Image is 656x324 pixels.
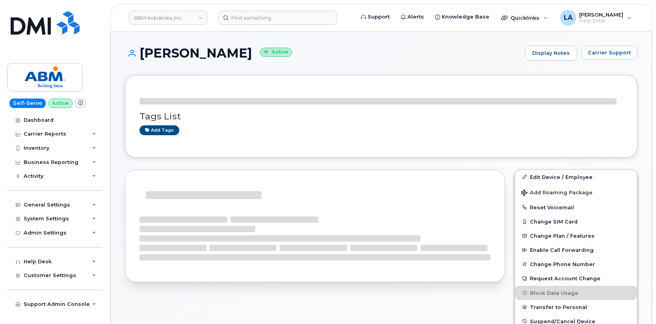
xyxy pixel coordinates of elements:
[581,46,637,60] button: Carrier Support
[530,233,595,239] span: Change Plan / Features
[515,229,637,243] button: Change Plan / Features
[515,271,637,285] button: Request Account Change
[515,170,637,184] a: Edit Device / Employee
[515,214,637,229] button: Change SIM Card
[588,49,631,56] span: Carrier Support
[515,243,637,257] button: Enable Call Forwarding
[515,257,637,271] button: Change Phone Number
[515,286,637,300] button: Block Data Usage
[525,46,577,61] a: Display Notes
[530,318,595,324] span: Suspend/Cancel Device
[515,300,637,314] button: Transfer to Personal
[139,125,179,135] a: Add tags
[515,184,637,200] button: Add Roaming Package
[515,200,637,214] button: Reset Voicemail
[260,48,292,57] small: Active
[139,112,623,121] h3: Tags List
[530,247,594,253] span: Enable Call Forwarding
[125,46,521,60] h1: [PERSON_NAME]
[521,190,593,197] span: Add Roaming Package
